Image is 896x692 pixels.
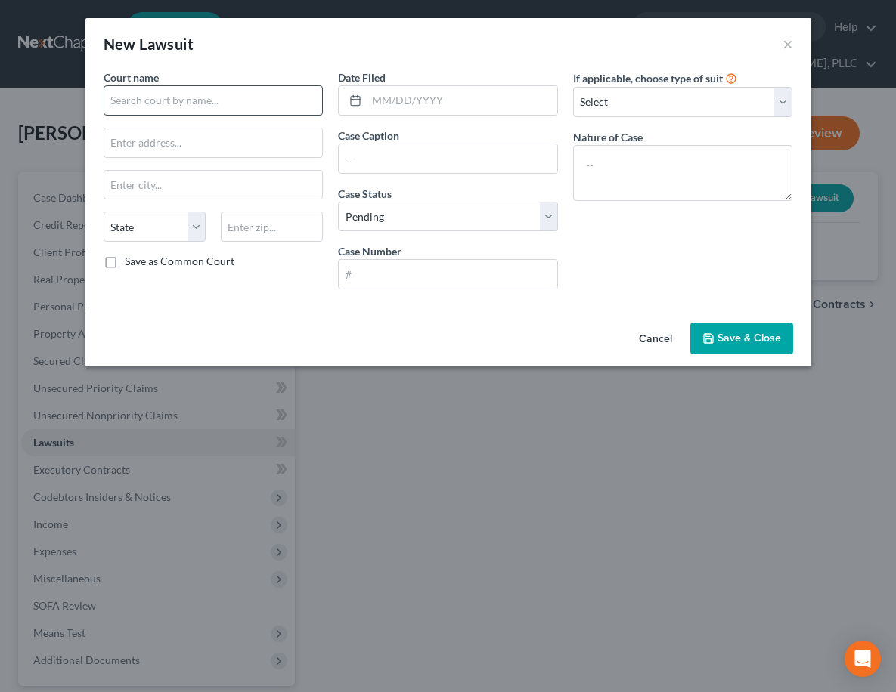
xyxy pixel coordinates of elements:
span: Save & Close [718,332,781,344]
input: # [339,260,557,289]
label: Case Number [338,243,401,259]
div: Open Intercom Messenger [845,641,881,677]
button: Cancel [627,324,684,354]
input: -- [339,144,557,173]
label: Nature of Case [573,129,643,145]
span: Case Status [338,187,392,200]
span: Lawsuit [139,35,194,53]
button: × [783,35,793,53]
input: Enter address... [104,128,323,157]
input: MM/DD/YYYY [367,86,557,115]
span: Court name [104,71,159,84]
label: If applicable, choose type of suit [573,70,723,86]
label: Save as Common Court [125,254,234,269]
input: Enter zip... [221,212,323,242]
input: Enter city... [104,171,323,199]
span: New [104,35,136,53]
button: Save & Close [690,323,793,354]
input: Search court by name... [104,85,324,116]
label: Date Filed [338,70,386,85]
label: Case Caption [338,128,399,144]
